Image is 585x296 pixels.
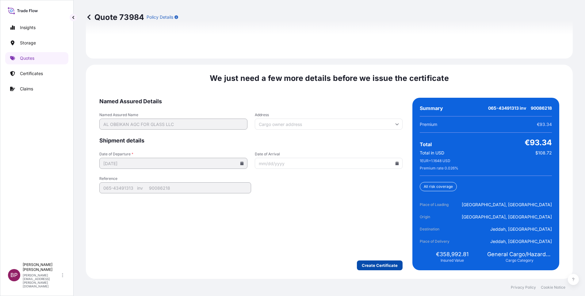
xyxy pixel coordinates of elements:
[362,262,398,268] p: Create Certificate
[99,137,403,144] span: Shipment details
[99,152,247,157] span: Date of Departure
[255,152,403,157] span: Date of Arrival
[420,158,450,163] span: 1 EUR = 1.1648 USD
[5,52,68,64] a: Quotes
[441,258,464,263] span: Insured Value
[255,119,403,130] input: Cargo owner address
[99,112,247,117] span: Named Assured Name
[255,112,403,117] span: Address
[420,166,458,171] span: Premium rate 0.026 %
[5,37,68,49] a: Storage
[420,238,454,245] span: Place of Delivery
[23,262,61,272] p: [PERSON_NAME] [PERSON_NAME]
[525,138,552,147] span: €93.34
[99,176,251,181] span: Reference
[420,141,432,147] span: Total
[210,73,449,83] span: We just need a few more details before we issue the certificate
[420,202,454,208] span: Place of Loading
[420,105,443,111] span: Summary
[462,202,552,208] span: [GEOGRAPHIC_DATA], [GEOGRAPHIC_DATA]
[537,121,552,127] span: €93.34
[535,150,552,156] span: $108.72
[420,226,454,232] span: Destination
[490,238,552,245] span: Jeddah, [GEOGRAPHIC_DATA]
[23,273,61,288] p: [PERSON_NAME][EMAIL_ADDRESS][PERSON_NAME][DOMAIN_NAME]
[5,21,68,34] a: Insights
[511,285,536,290] a: Privacy Policy
[20,25,36,31] p: Insights
[255,158,403,169] input: mm/dd/yyyy
[506,258,533,263] span: Cargo Category
[99,98,403,105] span: Named Assured Details
[488,105,552,111] span: 065-43491313 inv 90086218
[20,86,33,92] p: Claims
[487,251,552,258] span: General Cargo/Hazardous Material
[436,251,468,258] span: €358,992.81
[20,55,34,61] p: Quotes
[99,158,247,169] input: mm/dd/yyyy
[357,260,403,270] button: Create Certificate
[490,226,552,232] span: Jeddah, [GEOGRAPHIC_DATA]
[5,67,68,80] a: Certificates
[5,83,68,95] a: Claims
[20,70,43,77] p: Certificates
[462,214,552,220] span: [GEOGRAPHIC_DATA], [GEOGRAPHIC_DATA]
[541,285,565,290] a: Cookie Notice
[20,40,36,46] p: Storage
[420,182,457,191] div: All risk coverage
[86,12,144,22] p: Quote 73984
[10,272,18,278] span: BP
[420,150,444,156] span: Total in USD
[420,121,437,127] span: Premium
[420,214,454,220] span: Origin
[147,14,173,20] p: Policy Details
[99,182,251,193] input: Your internal reference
